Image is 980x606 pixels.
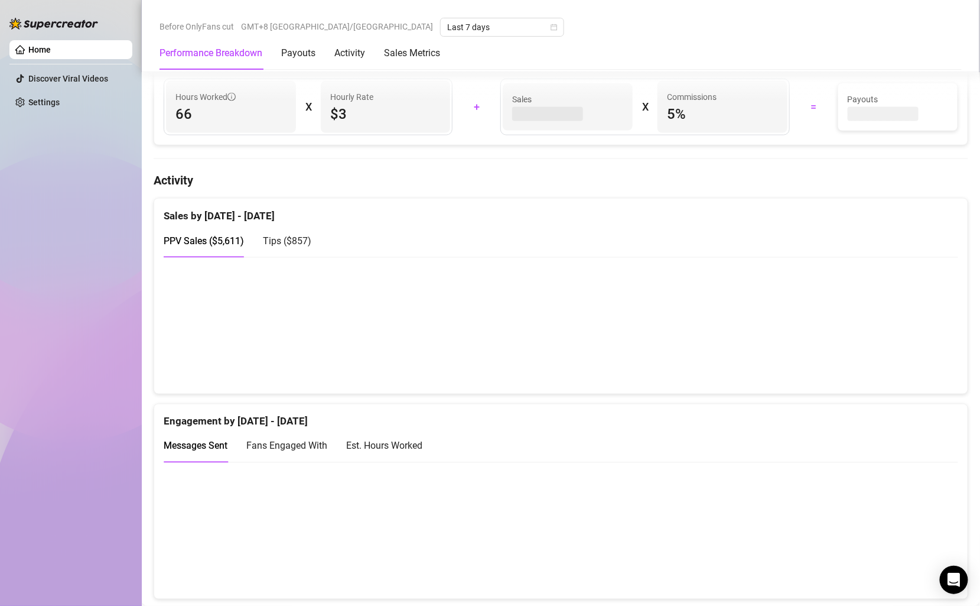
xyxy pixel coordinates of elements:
span: Messages Sent [164,440,227,452]
article: Commissions [667,90,717,103]
a: Settings [28,98,60,107]
div: Sales by [DATE] - [DATE] [164,199,958,224]
span: info-circle [227,93,236,101]
span: GMT+8 [GEOGRAPHIC_DATA]/[GEOGRAPHIC_DATA] [241,18,433,35]
span: Last 7 days [447,18,557,36]
span: Before OnlyFans cut [159,18,234,35]
article: Hourly Rate [330,90,373,103]
div: = [797,98,831,116]
a: Discover Viral Videos [28,74,108,83]
span: $3 [330,105,441,124]
div: Payouts [281,46,315,60]
h4: Activity [154,172,968,189]
span: 66 [175,105,286,124]
div: + [460,98,493,116]
div: Open Intercom Messenger [940,566,968,594]
span: calendar [551,24,558,31]
a: Home [28,45,51,54]
span: PPV Sales ( $5,611 ) [164,235,244,247]
img: logo-BBDzfeDw.svg [9,18,98,30]
div: Engagement by [DATE] - [DATE] [164,404,958,430]
div: Performance Breakdown [159,46,262,60]
span: 5 % [667,105,778,124]
div: Est. Hours Worked [346,439,422,453]
span: Fans Engaged With [246,440,327,452]
div: X [642,98,648,116]
span: Tips ( $857 ) [263,235,311,247]
div: X [305,98,311,116]
span: Sales [512,93,623,106]
div: Activity [334,46,365,60]
span: Payouts [848,93,948,106]
span: Hours Worked [175,90,236,103]
div: Sales Metrics [384,46,440,60]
